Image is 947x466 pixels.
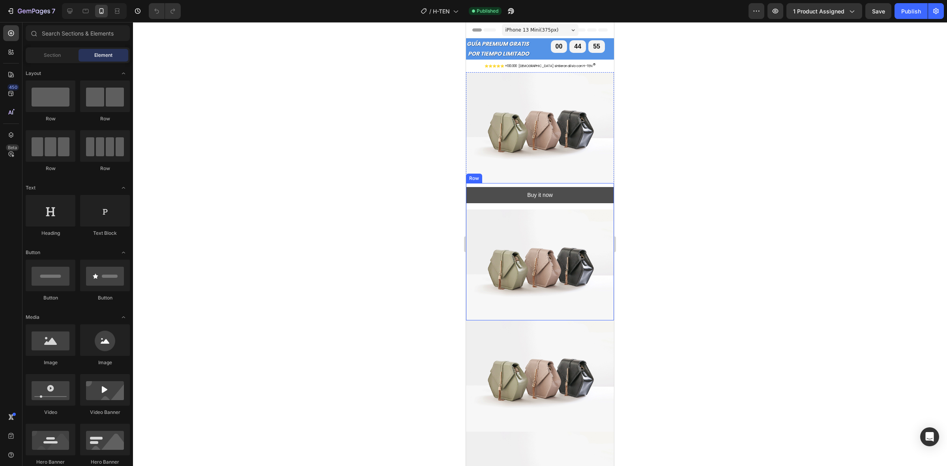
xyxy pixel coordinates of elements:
[26,25,130,41] input: Search Sections & Elements
[80,230,130,237] div: Text Block
[429,7,431,15] span: /
[52,6,55,16] p: 7
[901,7,921,15] div: Publish
[117,246,130,259] span: Toggle open
[7,84,19,90] div: 450
[94,52,112,59] span: Element
[26,184,36,191] span: Text
[6,144,19,151] div: Beta
[26,165,75,172] div: Row
[865,3,891,19] button: Save
[26,314,39,321] span: Media
[117,182,130,194] span: Toggle open
[26,249,40,256] span: Button
[80,359,130,366] div: Image
[117,67,130,80] span: Toggle open
[895,3,928,19] button: Publish
[26,294,75,301] div: Button
[26,70,41,77] span: Layout
[477,7,498,15] span: Published
[26,359,75,366] div: Image
[433,7,450,15] span: H-TEN
[149,3,181,19] div: Undo/Redo
[26,459,75,466] div: Hero Banner
[786,3,862,19] button: 1 product assigned
[44,52,61,59] span: Section
[80,459,130,466] div: Hero Banner
[466,22,614,466] iframe: Design area
[80,115,130,122] div: Row
[872,8,885,15] span: Save
[80,294,130,301] div: Button
[117,311,130,324] span: Toggle open
[793,7,844,15] span: 1 product assigned
[3,3,59,19] button: 7
[26,230,75,237] div: Heading
[920,427,939,446] div: Open Intercom Messenger
[80,165,130,172] div: Row
[80,409,130,416] div: Video Banner
[26,115,75,122] div: Row
[26,409,75,416] div: Video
